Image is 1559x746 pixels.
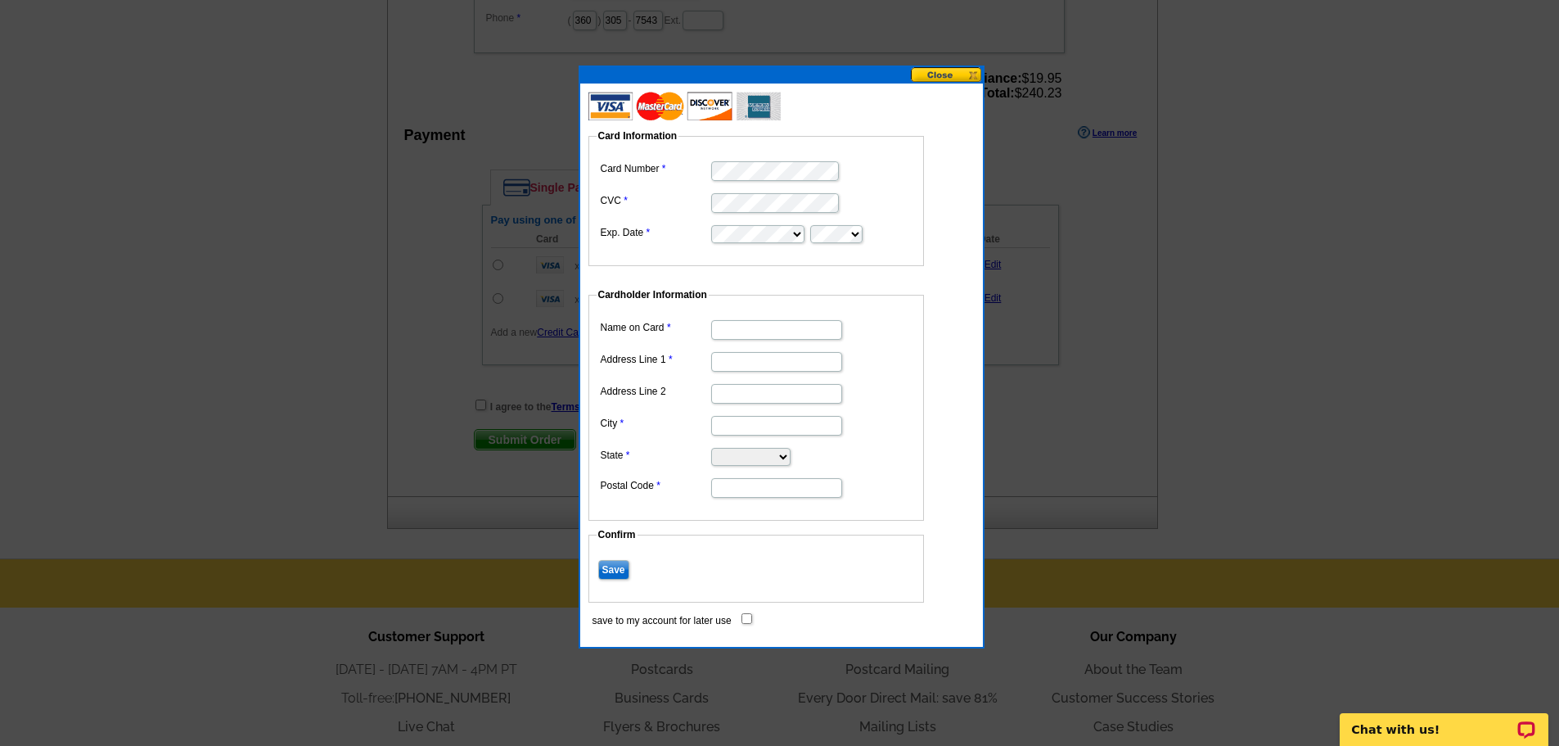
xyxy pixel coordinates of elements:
label: save to my account for later use [593,613,732,628]
label: State [601,448,710,463]
iframe: LiveChat chat widget [1329,694,1559,746]
label: Card Number [601,161,710,176]
label: CVC [601,193,710,208]
label: Address Line 2 [601,384,710,399]
legend: Confirm [597,527,638,542]
legend: Card Information [597,129,679,143]
label: City [601,416,710,431]
label: Postal Code [601,478,710,493]
input: Save [598,560,629,580]
label: Exp. Date [601,225,710,240]
legend: Cardholder Information [597,287,709,302]
label: Name on Card [601,320,710,335]
img: acceptedCards.gif [588,92,781,120]
label: Address Line 1 [601,352,710,367]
